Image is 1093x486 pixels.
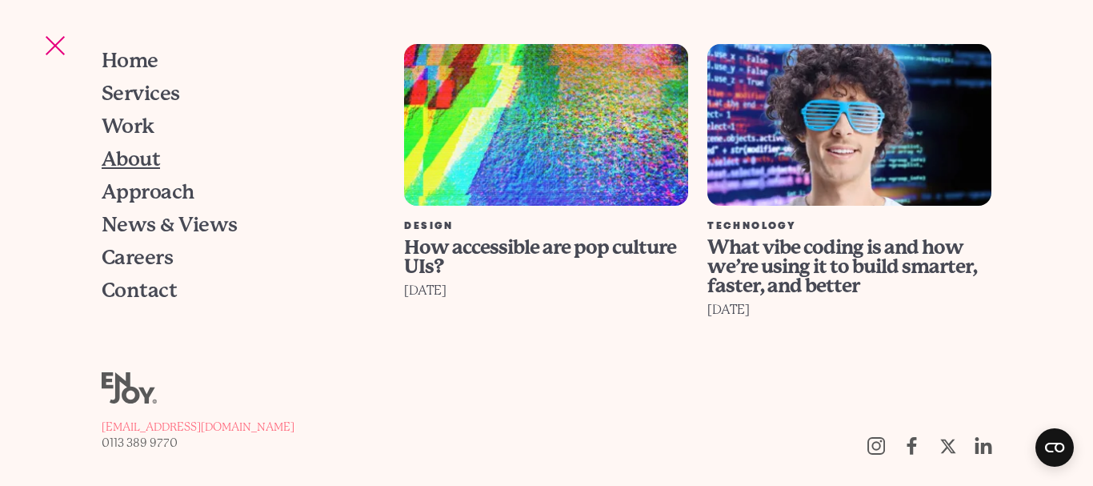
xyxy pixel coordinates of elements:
[102,149,160,169] span: About
[102,274,369,307] a: Contact
[1035,428,1074,467] button: Open CMP widget
[102,143,369,175] a: About
[102,280,177,300] span: Contact
[102,435,294,451] a: 0113 389 9770
[404,222,688,231] div: Design
[102,83,180,103] span: Services
[930,428,966,464] a: Follow us on Twitter
[102,182,194,202] span: Approach
[102,175,369,208] a: Approach
[102,215,237,235] span: News & Views
[707,236,977,297] span: What vibe coding is and how we’re using it to build smarter, faster, and better
[707,44,991,206] img: What vibe coding is and how we’re using it to build smarter, faster, and better
[894,428,930,464] a: Follow us on Facebook
[102,50,158,70] span: Home
[858,428,894,464] a: Follow us on Instagram
[102,208,369,241] a: News & Views
[102,247,173,267] span: Careers
[102,77,369,110] a: Services
[102,116,154,136] span: Work
[102,420,294,433] span: [EMAIL_ADDRESS][DOMAIN_NAME]
[102,241,369,274] a: Careers
[404,279,688,302] div: [DATE]
[394,44,698,414] a: How accessible are pop culture UIs? Design How accessible are pop culture UIs? [DATE]
[102,110,369,143] a: Work
[966,428,1002,464] a: https://uk.linkedin.com/company/enjoy-digital
[38,29,72,62] button: Site navigation
[404,44,688,206] img: How accessible are pop culture UIs?
[102,436,178,449] span: 0113 389 9770
[698,44,1001,414] a: What vibe coding is and how we’re using it to build smarter, faster, and better Technology What v...
[102,419,294,435] a: [EMAIL_ADDRESS][DOMAIN_NAME]
[404,236,676,278] span: How accessible are pop culture UIs?
[707,299,991,321] div: [DATE]
[707,222,991,231] div: Technology
[102,44,369,77] a: Home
